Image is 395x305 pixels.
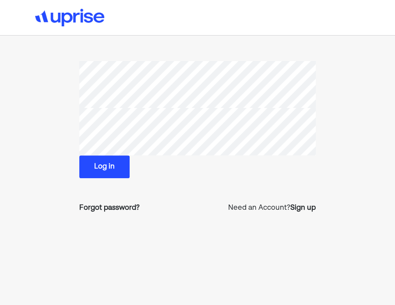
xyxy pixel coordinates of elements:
[290,203,316,213] a: Sign up
[79,203,140,213] a: Forgot password?
[228,203,316,213] p: Need an Account?
[79,155,130,178] button: Log in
